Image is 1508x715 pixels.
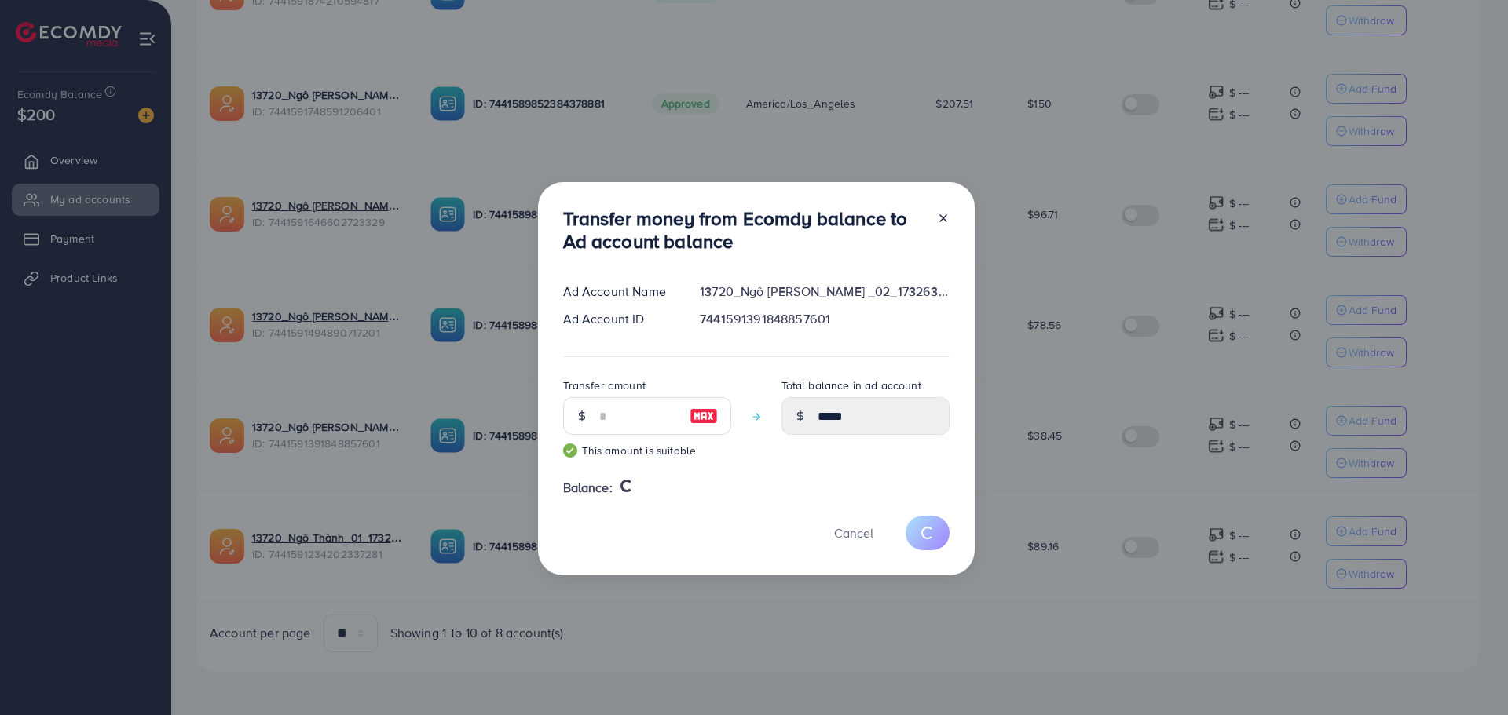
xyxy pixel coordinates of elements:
[551,283,688,301] div: Ad Account Name
[687,283,961,301] div: 13720_Ngô [PERSON_NAME] _02_1732630523463
[814,516,893,549] button: Cancel
[563,378,646,393] label: Transfer amount
[834,524,873,542] span: Cancel
[781,378,921,393] label: Total balance in ad account
[551,310,688,328] div: Ad Account ID
[563,443,577,458] img: guide
[563,443,731,458] small: This amount is suitable
[690,407,718,425] img: image
[563,479,613,497] span: Balance:
[1441,644,1496,703] iframe: Chat
[687,310,961,328] div: 7441591391848857601
[563,207,924,253] h3: Transfer money from Ecomdy balance to Ad account balance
